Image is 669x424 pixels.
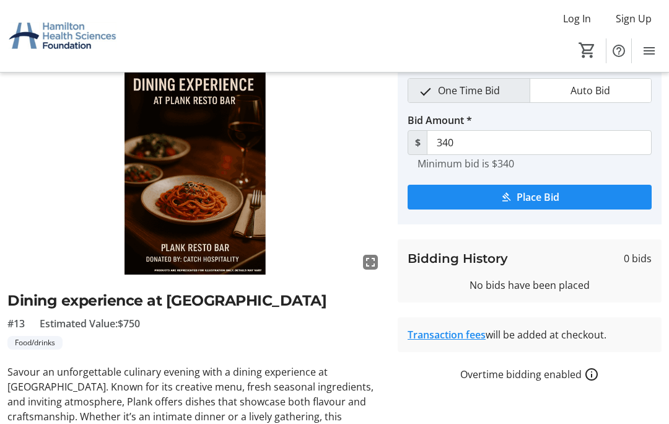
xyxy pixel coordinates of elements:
span: One Time Bid [431,79,507,102]
span: Log In [563,11,591,26]
span: Place Bid [517,190,559,205]
a: How overtime bidding works for silent auctions [584,367,599,382]
span: Sign Up [616,11,652,26]
tr-label-badge: Food/drinks [7,336,63,350]
span: $ [408,130,427,155]
img: Image [7,63,383,275]
span: Estimated Value: $750 [40,316,140,331]
span: Auto Bid [563,79,618,102]
button: Log In [553,9,601,29]
mat-icon: fullscreen [363,255,378,270]
label: Bid Amount * [408,113,472,128]
img: Hamilton Health Sciences Foundation's Logo [7,5,118,67]
button: Place Bid [408,185,652,210]
a: Transaction fees [408,328,486,342]
button: Sign Up [606,9,662,29]
h3: Bidding History [408,249,508,268]
div: will be added at checkout. [408,327,652,342]
button: Cart [576,39,598,61]
button: Help [606,38,631,63]
span: 0 bids [624,251,652,266]
div: No bids have been placed [408,278,652,293]
tr-hint: Minimum bid is $340 [418,157,514,170]
div: Overtime bidding enabled [398,367,662,382]
span: #13 [7,316,25,331]
h2: Dining experience at [GEOGRAPHIC_DATA] [7,289,383,311]
button: Menu [637,38,662,63]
